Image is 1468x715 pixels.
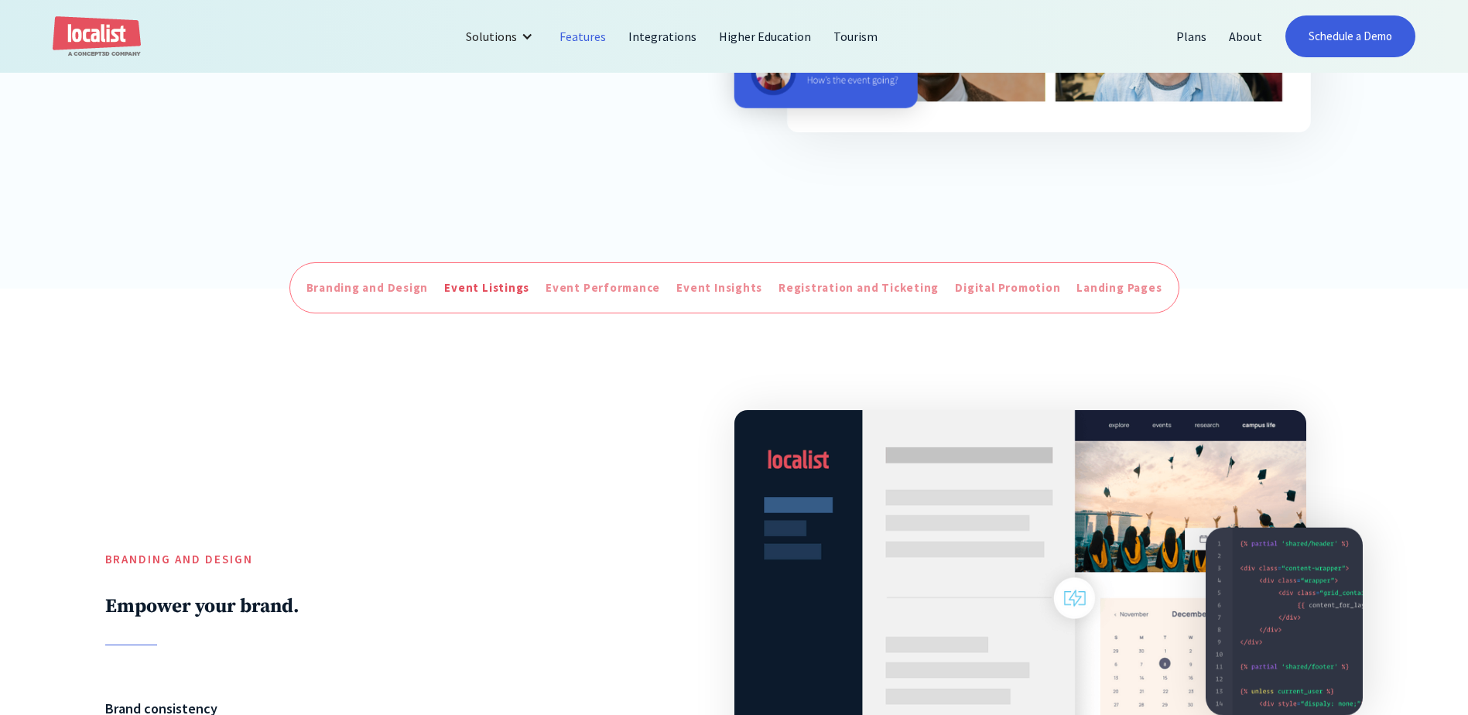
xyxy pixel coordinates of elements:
[549,18,618,55] a: Features
[546,279,660,297] div: Event Performance
[454,18,548,55] div: Solutions
[1073,275,1165,301] a: Landing Pages
[542,275,664,301] a: Event Performance
[105,551,682,569] h5: Branding and Design
[53,16,141,57] a: home
[951,275,1064,301] a: Digital Promotion
[466,27,517,46] div: Solutions
[823,18,889,55] a: Tourism
[775,275,943,301] a: Registration and Ticketing
[1165,18,1218,55] a: Plans
[778,279,939,297] div: Registration and Ticketing
[708,18,823,55] a: Higher Education
[618,18,708,55] a: Integrations
[672,275,766,301] a: Event Insights
[676,279,762,297] div: Event Insights
[444,279,529,297] div: Event Listings
[440,275,533,301] a: Event Listings
[105,594,682,618] h2: Empower your brand.
[1218,18,1273,55] a: About
[955,279,1060,297] div: Digital Promotion
[1076,279,1162,297] div: Landing Pages
[303,275,433,301] a: Branding and Design
[1285,15,1416,57] a: Schedule a Demo
[306,279,429,297] div: Branding and Design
